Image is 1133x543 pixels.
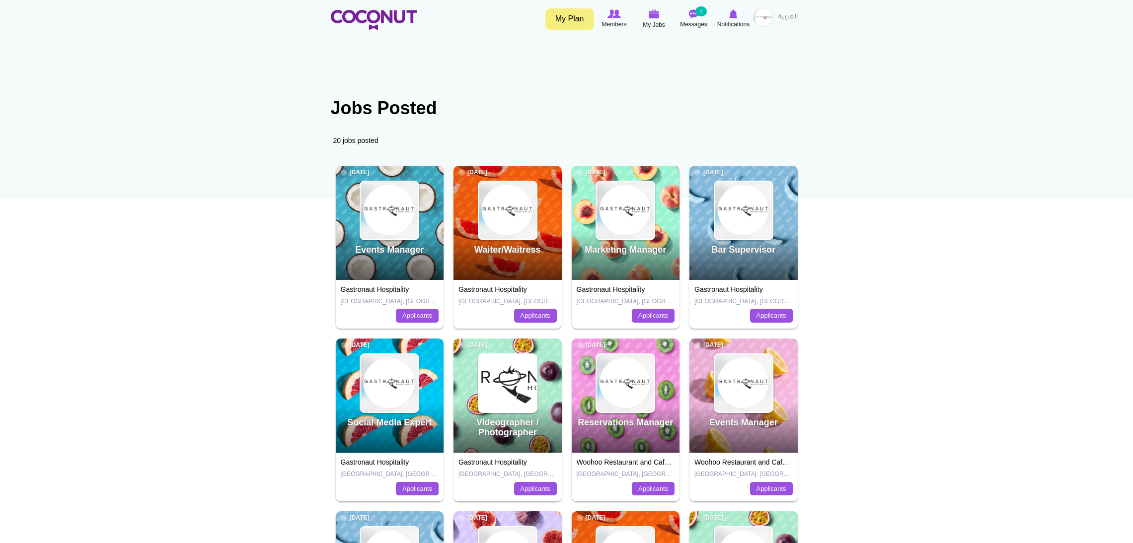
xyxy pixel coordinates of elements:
[396,309,439,323] a: Applicants
[331,10,417,30] img: Home
[750,482,793,496] a: Applicants
[711,245,775,255] a: Bar Supervisor
[577,297,675,306] p: [GEOGRAPHIC_DATA], [GEOGRAPHIC_DATA]
[689,9,699,18] img: Messages
[341,470,439,478] p: [GEOGRAPHIC_DATA], [GEOGRAPHIC_DATA]
[479,182,536,239] img: Gastronaut Hospitality
[458,514,487,522] span: [DATE]
[643,20,665,30] span: My Jobs
[577,458,802,466] a: Woohoo Restaurant and Cafe LLC, Mamabella Restaurant and Cafe LLC
[597,182,654,239] img: Gastronaut Hospitality
[597,354,654,412] img: Gastronaut Hospitality
[694,341,723,349] span: [DATE]
[331,128,803,153] div: 20 jobs posted
[355,245,424,255] a: Events Manager
[714,7,754,30] a: Notifications Notifications
[717,19,750,29] span: Notifications
[674,7,714,30] a: Messages Messages 1
[458,285,527,293] a: Gastronaut Hospitality
[695,6,706,16] small: 1
[545,8,594,30] a: My Plan
[577,341,605,349] span: [DATE]
[341,168,370,177] span: [DATE]
[715,354,772,412] img: Gastronaut Hospitality
[602,19,626,29] span: Members
[577,168,605,177] span: [DATE]
[649,9,660,18] img: My Jobs
[361,182,418,239] img: Gastronaut Hospitality
[458,470,557,478] p: [GEOGRAPHIC_DATA], [GEOGRAPHIC_DATA]
[694,285,763,293] a: Gastronaut Hospitality
[458,341,487,349] span: [DATE]
[694,514,723,522] span: [DATE]
[476,417,539,437] a: Videographer / Photographer
[607,9,620,18] img: Browse Members
[341,458,409,466] a: Gastronaut Hospitality
[715,182,772,239] img: Gastronaut Hospitality
[709,417,778,427] a: Events Manager
[585,245,666,255] a: Marketing Manager
[632,309,675,323] a: Applicants
[396,482,439,496] a: Applicants
[632,482,675,496] a: Applicants
[595,7,634,30] a: Browse Members Members
[341,514,370,522] span: [DATE]
[694,458,919,466] a: Woohoo Restaurant and Cafe LLC, Mamabella Restaurant and Cafe LLC
[694,168,723,177] span: [DATE]
[577,285,645,293] a: Gastronaut Hospitality
[341,297,439,306] p: [GEOGRAPHIC_DATA], [GEOGRAPHIC_DATA]
[729,9,738,18] img: Notifications
[341,341,370,349] span: [DATE]
[634,7,674,31] a: My Jobs My Jobs
[514,309,557,323] a: Applicants
[361,354,418,412] img: Gastronaut Hospitality
[458,458,527,466] a: Gastronaut Hospitality
[578,417,673,427] a: Reservations Manager
[474,245,541,255] a: Waiter/Waitress
[694,297,793,306] p: [GEOGRAPHIC_DATA], [GEOGRAPHIC_DATA]
[577,470,675,478] p: [GEOGRAPHIC_DATA], [GEOGRAPHIC_DATA]
[331,98,803,118] h1: Jobs Posted
[514,482,557,496] a: Applicants
[458,168,487,177] span: [DATE]
[347,417,432,427] a: Social Media Expert
[773,7,803,27] a: العربية
[680,19,707,29] span: Messages
[750,309,793,323] a: Applicants
[694,470,793,478] p: [GEOGRAPHIC_DATA], [GEOGRAPHIC_DATA]
[458,297,557,306] p: [GEOGRAPHIC_DATA], [GEOGRAPHIC_DATA]
[577,514,605,522] span: [DATE]
[341,285,409,293] a: Gastronaut Hospitality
